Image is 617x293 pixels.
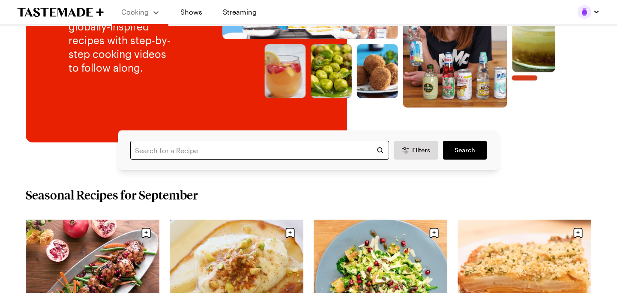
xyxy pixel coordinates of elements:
button: Save recipe [426,225,442,241]
input: Search for a Recipe [130,141,389,160]
span: Filters [412,146,430,154]
button: Save recipe [282,225,298,241]
button: Cooking [121,3,160,21]
img: Profile picture [578,5,591,19]
button: Profile picture [578,5,600,19]
h2: Seasonal Recipes for September [26,187,198,202]
button: Save recipe [138,225,154,241]
a: filters [443,141,487,160]
button: Save recipe [570,225,586,241]
span: Cooking [121,8,149,16]
a: To Tastemade Home Page [17,7,104,17]
p: Check out 12,000+ globally-inspired recipes with step-by-step cooking videos to follow along. [69,6,178,75]
span: Search [455,146,475,154]
button: Desktop filters [394,141,438,160]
